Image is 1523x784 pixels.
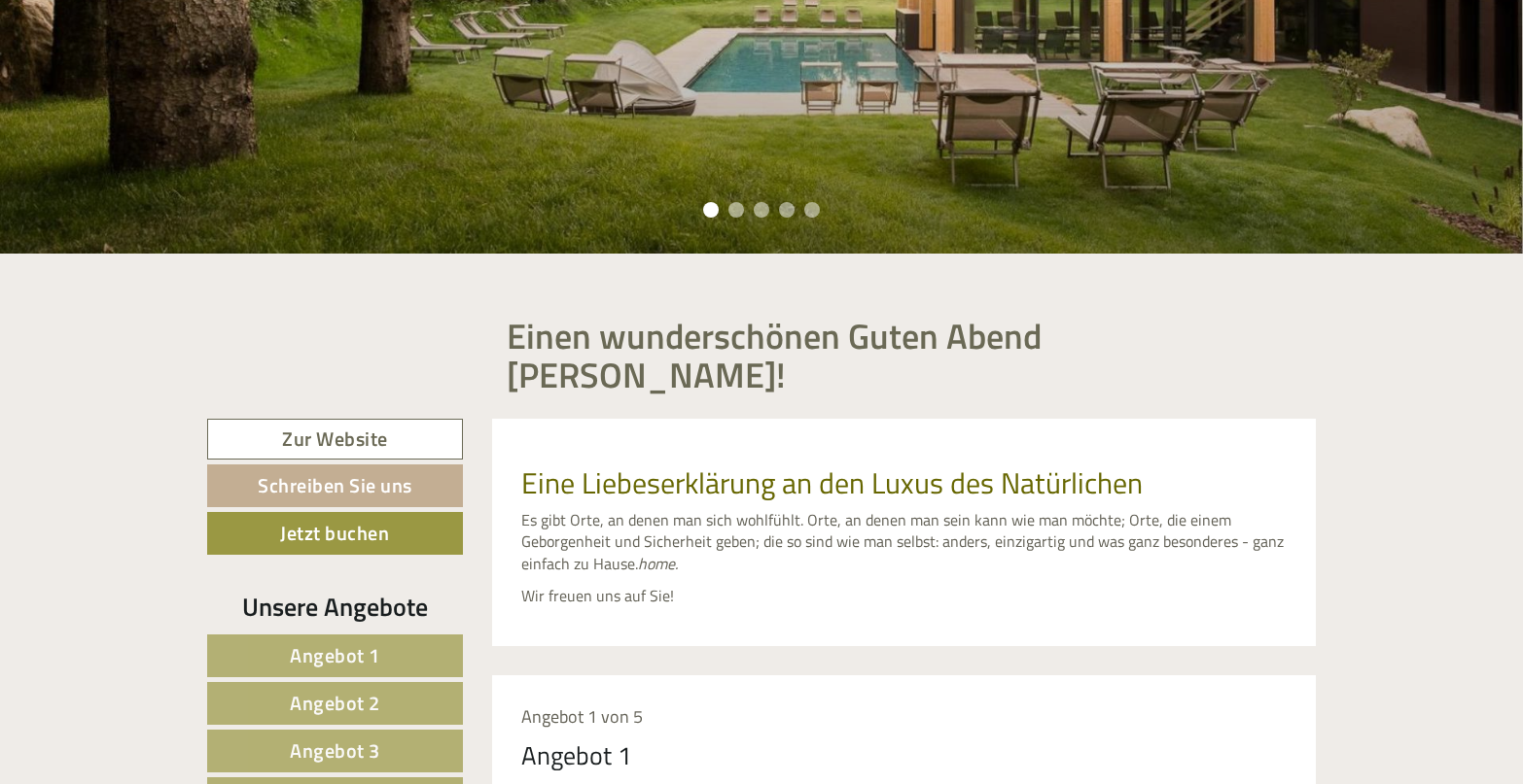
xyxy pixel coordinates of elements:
h1: Einen wunderschönen Guten Abend [PERSON_NAME]! [507,317,1302,393]
div: Angebot 1 [521,737,632,773]
span: Angebot 1 [290,640,380,670]
div: [DATE] [349,15,417,48]
a: Schreiben Sie uns [207,464,463,507]
span: Eine Liebeserklärung an den Luxus des Natürlichen [521,460,1143,505]
span: Angebot 2 [290,688,380,718]
button: Senden [641,503,766,546]
small: 16:08 [29,94,301,108]
em: home. [638,552,678,575]
a: Jetzt buchen [207,512,463,555]
p: Wir freuen uns auf Sie! [521,585,1288,607]
p: Es gibt Orte, an denen man sich wohlfühlt. Orte, an denen man sein kann wie man möchte; Orte, die... [521,509,1288,576]
div: Unsere Angebote [207,589,463,625]
span: Angebot 1 von 5 [521,703,643,730]
div: Guten Tag, wie können wir Ihnen helfen? [15,52,310,112]
span: Angebot 3 [290,735,380,766]
a: Zur Website [207,419,463,460]
div: [GEOGRAPHIC_DATA] [29,56,301,72]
